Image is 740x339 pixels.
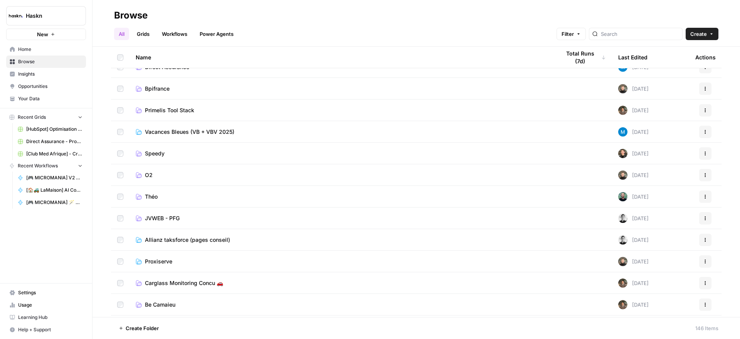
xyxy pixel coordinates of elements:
img: qb0ypgzym8ajfvq1ke5e2cdn2jvt [618,300,627,309]
img: qb0ypgzym8ajfvq1ke5e2cdn2jvt [618,278,627,288]
div: [DATE] [618,300,649,309]
img: udf09rtbz9abwr5l4z19vkttxmie [618,170,627,180]
div: [DATE] [618,214,649,223]
button: New [6,29,86,40]
span: Haskn [26,12,72,20]
div: [DATE] [618,170,649,180]
a: Workflows [157,28,192,40]
img: 5iwot33yo0fowbxplqtedoh7j1jy [618,214,627,223]
img: Haskn Logo [9,9,23,23]
span: Help + Support [18,326,82,333]
span: Primelis Tool Stack [145,106,194,114]
a: Insights [6,68,86,80]
div: [DATE] [618,192,649,201]
img: udf09rtbz9abwr5l4z19vkttxmie [618,257,627,266]
a: Power Agents [195,28,238,40]
button: Workspace: Haskn [6,6,86,25]
a: JVWEB - PFG [136,214,548,222]
span: O2 [145,171,153,179]
span: Create [690,30,707,38]
a: Primelis Tool Stack [136,106,548,114]
a: Your Data [6,93,86,105]
a: All [114,28,129,40]
span: Recent Grids [18,114,46,121]
img: qb0ypgzym8ajfvq1ke5e2cdn2jvt [618,106,627,115]
a: [🎮 MICROMANIA] 🪄 AI Content Generator for E-commerce [14,196,86,209]
span: Insights [18,71,82,78]
span: [🏠🚜 LaMaison] AI Content Generator for Info Blog [26,187,82,194]
span: Recent Workflows [18,162,58,169]
a: O2 [136,171,548,179]
button: Help + Support [6,324,86,336]
span: Allianz taksforce (pages conseil) [145,236,230,244]
span: Opportunities [18,83,82,90]
div: Last Edited [618,47,647,68]
img: xlx1vc11lo246mpl6i14p9z1ximr [618,127,627,137]
a: Bpifrance [136,85,548,93]
span: Home [18,46,82,53]
span: Be Camaieu [145,301,175,309]
img: eldrt0s0bgdfrxd9l65lxkaynort [618,192,627,201]
a: [HubSpot] Optimisation - Articles de blog (V2) Grid [14,123,86,135]
div: [DATE] [618,127,649,137]
span: Carglass Monitoring Concu 🚗 [145,279,223,287]
span: [🎮 MICROMANIA] 🪄 AI Content Generator for E-commerce [26,199,82,206]
div: [DATE] [618,235,649,245]
a: Settings [6,287,86,299]
span: [Club Med Afrique] - Création & Optimisation + FAQ [26,150,82,157]
span: [🎮 MICROMANIA] V2 AI Content Generator for E-commerce [26,174,82,181]
button: Recent Workflows [6,160,86,172]
span: Speedy [145,150,165,157]
div: [DATE] [618,149,649,158]
span: Proxiserve [145,258,172,265]
div: Name [136,47,548,68]
a: Proxiserve [136,258,548,265]
img: 5iwot33yo0fowbxplqtedoh7j1jy [618,235,627,245]
button: Filter [557,28,586,40]
span: Bpifrance [145,85,170,93]
span: Vacances Bleues (VB + VBV 2025) [145,128,234,136]
span: Usage [18,302,82,309]
a: [🎮 MICROMANIA] V2 AI Content Generator for E-commerce [14,172,86,184]
span: Settings [18,289,82,296]
button: Create [686,28,718,40]
a: Home [6,43,86,56]
span: [HubSpot] Optimisation - Articles de blog (V2) Grid [26,126,82,133]
span: Learning Hub [18,314,82,321]
a: Usage [6,299,86,311]
a: Learning Hub [6,311,86,324]
div: 146 Items [695,324,718,332]
div: Actions [695,47,716,68]
a: Be Camaieu [136,301,548,309]
a: [🏠🚜 LaMaison] AI Content Generator for Info Blog [14,184,86,196]
a: Browse [6,56,86,68]
a: Vacances Bleues (VB + VBV 2025) [136,128,548,136]
div: Total Runs (7d) [560,47,606,68]
img: uhgcgt6zpiex4psiaqgkk0ok3li6 [618,149,627,158]
a: Allianz taksforce (pages conseil) [136,236,548,244]
input: Search [601,30,679,38]
div: [DATE] [618,278,649,288]
span: Théo [145,193,158,201]
a: Théo [136,193,548,201]
span: Browse [18,58,82,65]
a: Speedy [136,150,548,157]
a: Carglass Monitoring Concu 🚗 [136,279,548,287]
button: Create Folder [114,322,163,334]
a: Direct Assurance - Prod [PERSON_NAME] (1) [14,135,86,148]
a: Opportunities [6,80,86,93]
span: Direct Assurance - Prod [PERSON_NAME] (1) [26,138,82,145]
div: [DATE] [618,257,649,266]
span: JVWEB - PFG [145,214,180,222]
a: [Club Med Afrique] - Création & Optimisation + FAQ [14,148,86,160]
span: Filter [562,30,574,38]
span: New [37,30,48,38]
span: Your Data [18,95,82,102]
div: [DATE] [618,84,649,93]
div: Browse [114,9,148,22]
span: Create Folder [126,324,159,332]
button: Recent Grids [6,111,86,123]
img: udf09rtbz9abwr5l4z19vkttxmie [618,84,627,93]
div: [DATE] [618,106,649,115]
a: Grids [132,28,154,40]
